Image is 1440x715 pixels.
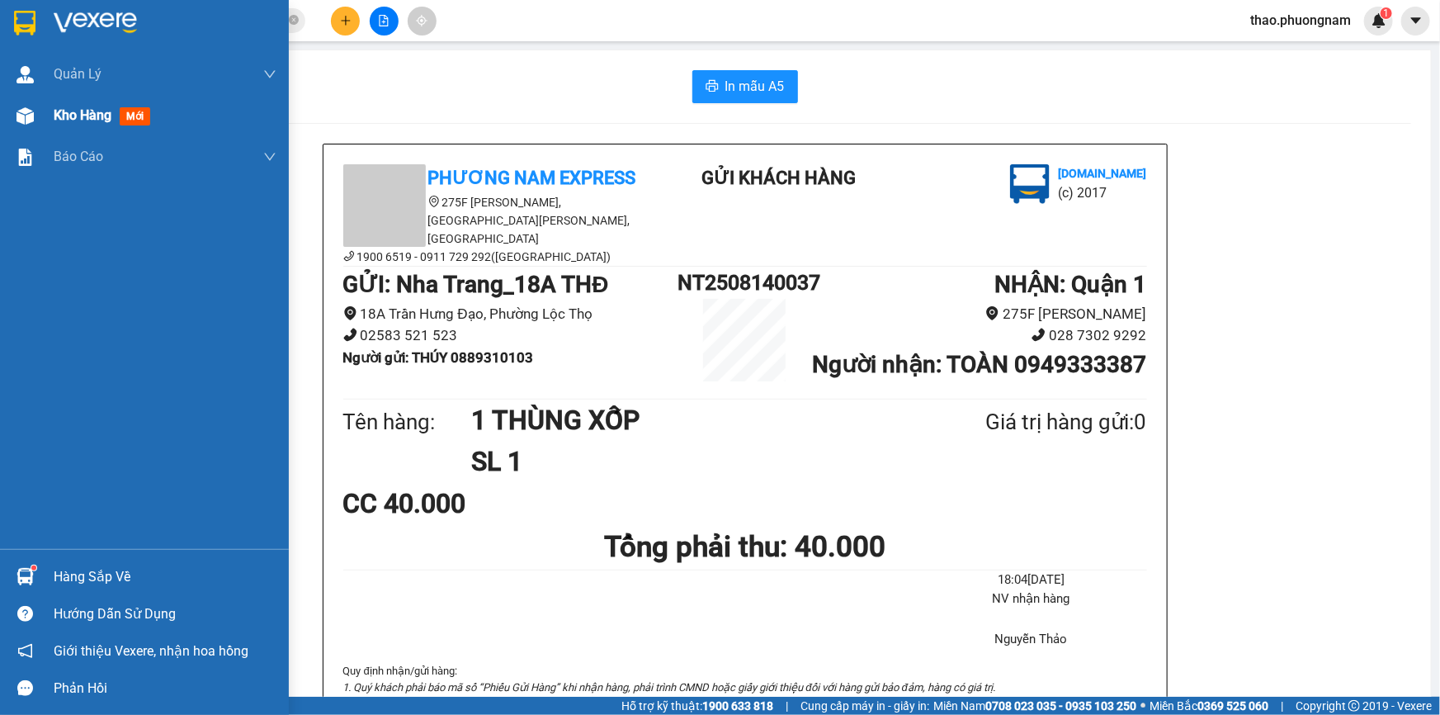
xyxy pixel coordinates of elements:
[408,7,437,36] button: aim
[1032,328,1046,342] span: phone
[1237,10,1364,31] span: thao.phuongnam
[1281,697,1283,715] span: |
[800,697,929,715] span: Cung cấp máy in - giấy in:
[17,66,34,83] img: warehouse-icon
[1372,13,1386,28] img: icon-new-feature
[994,271,1146,298] b: NHẬN : Quận 1
[54,64,102,84] span: Quản Lý
[1140,703,1145,709] span: ⚪️
[31,566,36,571] sup: 1
[120,107,150,125] span: mới
[343,193,640,248] li: 275F [PERSON_NAME], [GEOGRAPHIC_DATA][PERSON_NAME], [GEOGRAPHIC_DATA]
[54,107,111,123] span: Kho hàng
[1058,167,1146,180] b: [DOMAIN_NAME]
[916,630,1146,650] li: Nguyễn Thảo
[812,324,1147,347] li: 028 7302 9292
[1058,182,1146,203] li: (c) 2017
[428,196,440,207] span: environment
[21,107,91,213] b: Phương Nam Express
[289,15,299,25] span: close-circle
[17,680,33,696] span: message
[916,571,1146,590] li: 18:04[DATE]
[343,248,640,266] li: 1900 6519 - 0911 729 292([GEOGRAPHIC_DATA])
[263,150,276,163] span: down
[343,250,355,262] span: phone
[17,107,34,125] img: warehouse-icon
[343,271,609,298] b: GỬI : Nha Trang_18A THĐ
[340,15,352,26] span: plus
[179,21,219,60] img: logo.jpg
[343,405,472,439] div: Tên hàng:
[343,303,678,325] li: 18A Trần Hưng Đạo, Phường Lộc Thọ
[343,483,608,524] div: CC 40.000
[139,63,227,76] b: [DOMAIN_NAME]
[1348,700,1360,712] span: copyright
[786,697,788,715] span: |
[678,267,811,299] h1: NT2508140037
[54,641,248,661] span: Giới thiệu Vexere, nhận hoa hồng
[17,568,34,585] img: warehouse-icon
[471,400,905,441] h1: 1 THÙNG XỐP
[702,699,773,713] strong: 1900 633 818
[1197,699,1268,713] strong: 0369 525 060
[17,149,34,166] img: solution-icon
[471,441,905,482] h1: SL 1
[102,24,163,102] b: Gửi khách hàng
[933,697,1136,715] span: Miền Nam
[343,306,357,320] span: environment
[1401,7,1430,36] button: caret-down
[428,168,636,188] b: Phương Nam Express
[378,15,390,26] span: file-add
[706,79,719,95] span: printer
[1381,7,1392,19] sup: 1
[621,697,773,715] span: Hỗ trợ kỹ thuật:
[370,7,399,36] button: file-add
[17,606,33,622] span: question-circle
[916,590,1146,609] li: NV nhận hàng
[416,15,427,26] span: aim
[54,602,276,627] div: Hướng dẫn sử dụng
[14,11,35,36] img: logo-vxr
[331,7,360,36] button: plus
[343,524,1147,570] h1: Tổng phải thu: 40.000
[905,405,1146,439] div: Giá trị hàng gửi: 0
[1383,7,1389,19] span: 1
[17,643,33,659] span: notification
[139,78,227,99] li: (c) 2017
[985,699,1136,713] strong: 0708 023 035 - 0935 103 250
[1150,697,1268,715] span: Miền Bắc
[343,681,995,694] i: 1. Quý khách phải báo mã số “Phiếu Gửi Hàng” khi nhận hàng, phải trình CMND hoặc giấy giới thiệu ...
[692,70,798,103] button: printerIn mẫu A5
[1409,13,1423,28] span: caret-down
[263,68,276,81] span: down
[343,324,678,347] li: 02583 521 523
[1010,164,1050,204] img: logo.jpg
[343,328,357,342] span: phone
[985,306,999,320] span: environment
[701,168,856,188] b: Gửi khách hàng
[725,76,785,97] span: In mẫu A5
[54,565,276,590] div: Hàng sắp về
[54,146,103,167] span: Báo cáo
[812,303,1147,325] li: 275F [PERSON_NAME]
[343,349,534,366] b: Người gửi : THÚY 0889310103
[54,676,276,701] div: Phản hồi
[812,351,1146,378] b: Người nhận : TOÀN 0949333387
[289,13,299,29] span: close-circle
